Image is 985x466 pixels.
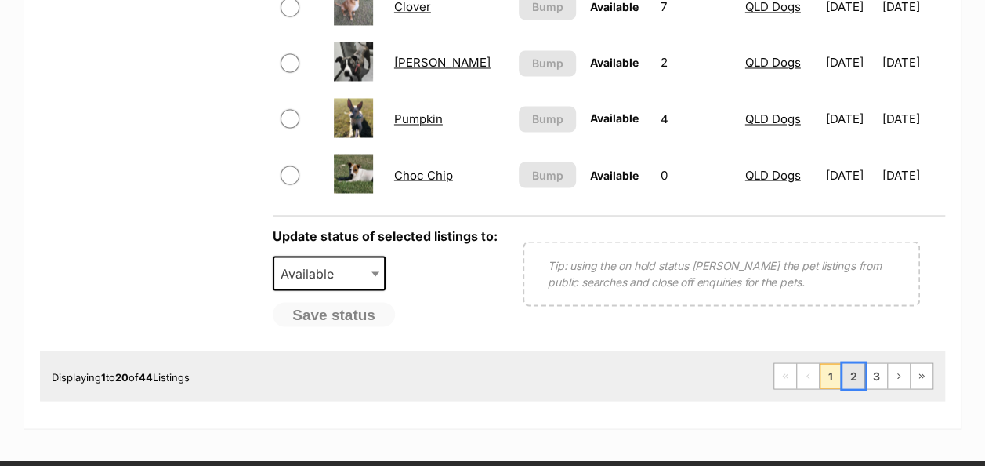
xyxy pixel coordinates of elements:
[865,363,887,388] a: Page 3
[394,111,443,126] a: Pumpkin
[519,50,575,76] button: Bump
[273,228,498,243] label: Update status of selected listings to:
[773,362,933,389] nav: Pagination
[52,370,190,383] span: Displaying to of Listings
[101,370,106,383] strong: 1
[590,111,639,125] span: Available
[882,92,943,146] td: [DATE]
[819,147,880,202] td: [DATE]
[274,262,349,284] span: Available
[139,370,153,383] strong: 44
[519,162,575,187] button: Bump
[590,56,639,69] span: Available
[548,257,895,289] p: Tip: using the on hold status [PERSON_NAME] the pet listings from public searches and close off e...
[519,106,575,132] button: Bump
[394,55,491,70] a: [PERSON_NAME]
[745,167,801,182] a: QLD Dogs
[115,370,129,383] strong: 20
[882,35,943,89] td: [DATE]
[911,363,932,388] a: Last page
[820,363,842,388] span: Page 1
[273,302,395,327] button: Save status
[842,363,864,388] a: Page 2
[532,111,563,127] span: Bump
[882,147,943,202] td: [DATE]
[590,168,639,181] span: Available
[654,35,737,89] td: 2
[532,166,563,183] span: Bump
[394,167,453,182] a: Choc Chip
[819,92,880,146] td: [DATE]
[797,363,819,388] span: Previous page
[654,147,737,202] td: 0
[532,55,563,71] span: Bump
[273,256,386,290] span: Available
[745,55,801,70] a: QLD Dogs
[888,363,910,388] a: Next page
[774,363,796,388] span: First page
[745,111,801,126] a: QLD Dogs
[819,35,880,89] td: [DATE]
[654,92,737,146] td: 4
